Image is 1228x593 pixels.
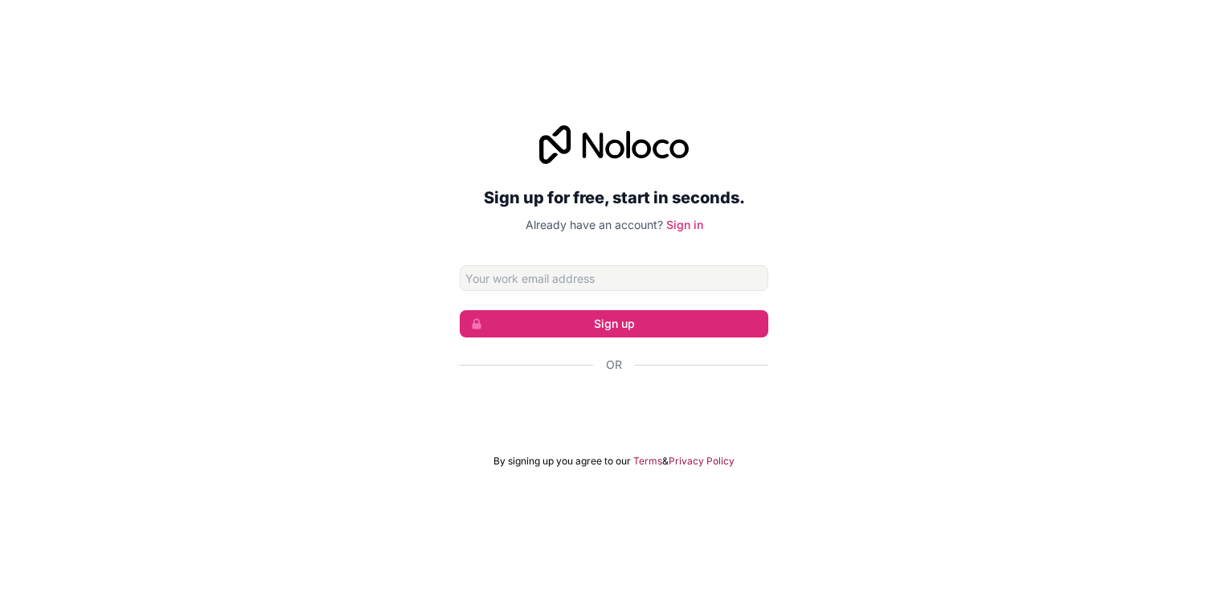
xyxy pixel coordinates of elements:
h2: Sign up for free, start in seconds. [460,183,768,212]
a: Terms [633,455,662,468]
span: Or [606,357,622,373]
a: Privacy Policy [669,455,735,468]
input: Email address [460,265,768,291]
button: Sign up [460,310,768,337]
span: & [662,455,669,468]
span: By signing up you agree to our [493,455,631,468]
span: Already have an account? [526,218,663,231]
a: Sign in [666,218,703,231]
iframe: Sign in with Google Button [452,391,776,426]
